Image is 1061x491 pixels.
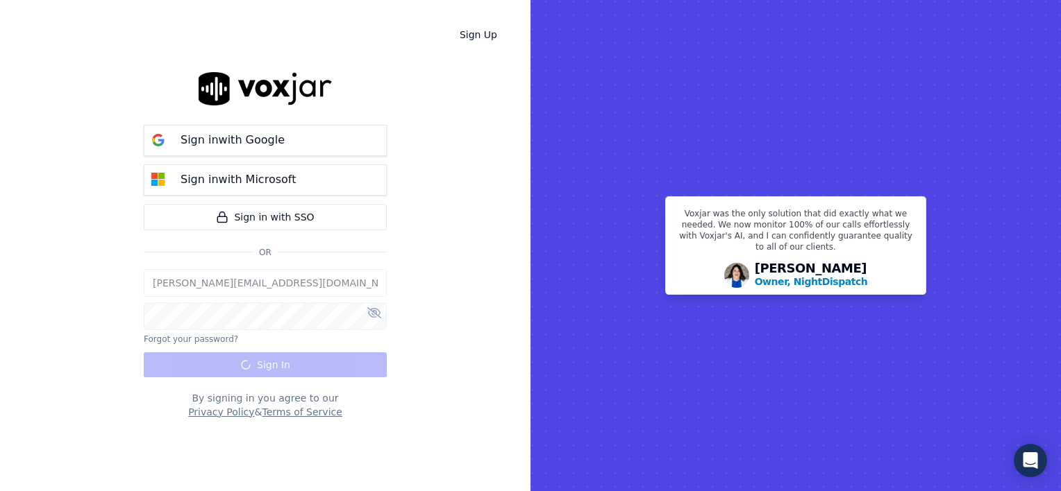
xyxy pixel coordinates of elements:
img: Avatar [724,263,749,288]
span: Or [253,247,277,258]
button: Terms of Service [262,405,342,419]
p: Owner, NightDispatch [755,275,868,288]
div: Open Intercom Messenger [1014,444,1047,477]
img: logo [199,72,332,105]
button: Sign inwith Google [144,125,387,156]
img: microsoft Sign in button [144,166,172,193]
a: Sign in with SSO [144,204,387,230]
img: google Sign in button [144,126,172,154]
p: Sign in with Microsoft [181,171,296,188]
button: Sign inwith Microsoft [144,164,387,196]
div: [PERSON_NAME] [755,262,868,288]
input: Email [144,269,387,297]
p: Sign in with Google [181,132,285,148]
div: By signing in you agree to our & [144,391,387,419]
button: Privacy Policy [188,405,254,419]
button: Forgot your password? [144,334,238,345]
a: Sign Up [449,22,508,47]
p: Voxjar was the only solution that did exactly what we needed. We now monitor 100% of our calls ef... [674,208,917,258]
